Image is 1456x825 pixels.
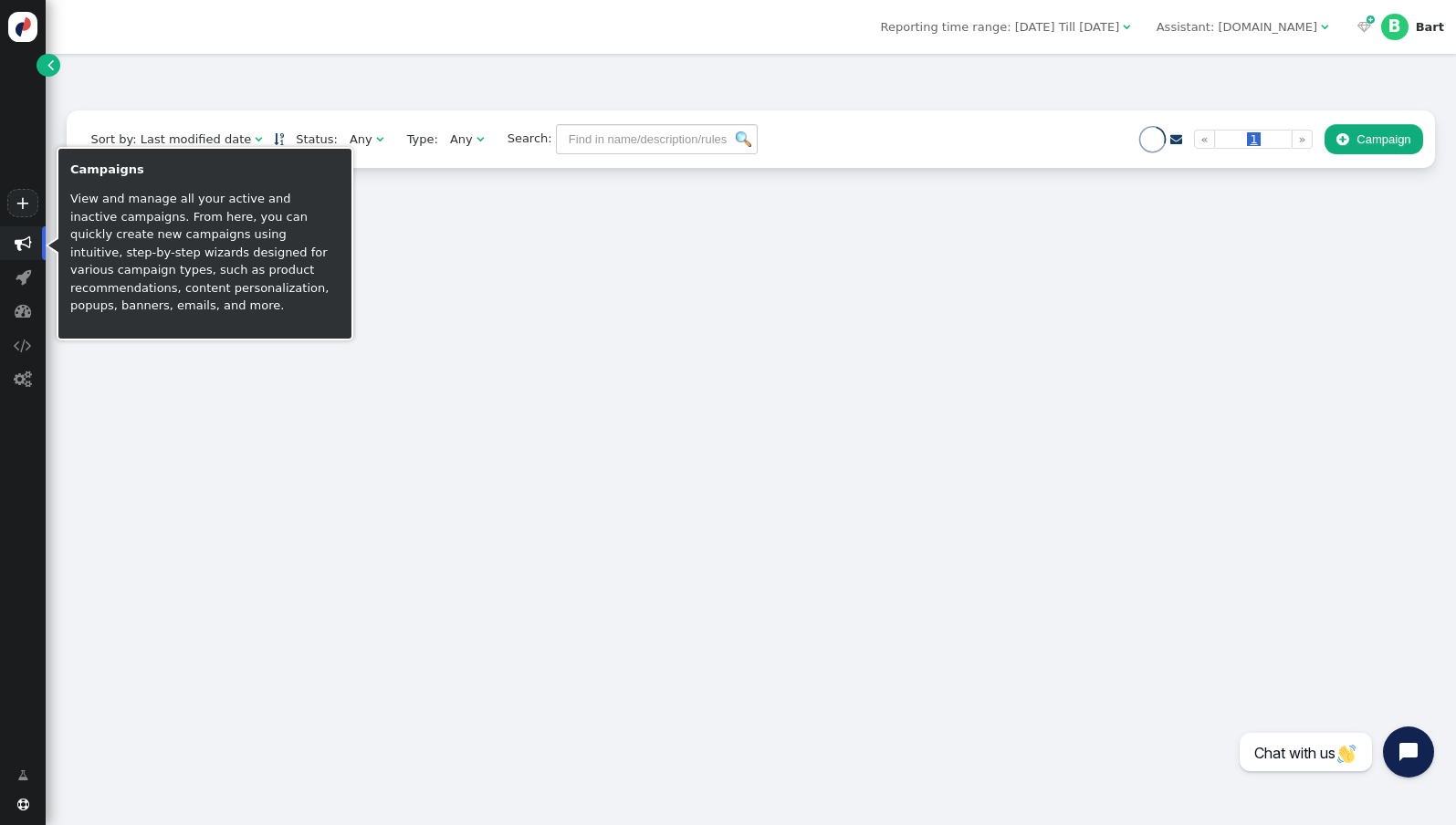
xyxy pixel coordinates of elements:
a: « [1194,130,1215,150]
span:  [17,767,28,785]
div: Any [350,131,372,149]
img: icon_search.png [736,131,751,147]
b: Campaigns [70,162,144,176]
a:  [5,760,40,791]
span:  [14,337,32,354]
div: B [1381,14,1409,41]
span:  [477,133,484,145]
button: Campaign [1325,124,1423,155]
div: Assistant: [DOMAIN_NAME] [1157,18,1317,37]
a:  [37,54,59,77]
a:  [1170,132,1182,146]
span:  [1336,132,1348,146]
img: logo-icon.svg [8,12,38,42]
span: Type: [395,131,438,149]
span:  [17,799,29,810]
span:  [255,133,262,145]
span:  [1321,21,1328,33]
span: Sorted in descending order [274,133,284,145]
a: » [1292,130,1313,150]
span:  [16,268,31,286]
div: Any [450,131,473,149]
p: View and manage all your active and inactive campaigns. From here, you can quickly create new cam... [70,190,340,315]
span:  [14,371,32,388]
input: Find in name/description/rules [556,124,758,155]
span:  [1367,13,1375,27]
div: Bart [1416,20,1444,35]
div: Sort by: Last modified date [90,131,251,149]
span: 1 [1247,132,1260,146]
span:  [376,133,383,145]
a: + [7,189,38,217]
span:  [1357,21,1371,33]
a:   [1355,18,1376,37]
span: Reporting time range: [DATE] Till [DATE] [881,20,1120,34]
span: Search: [496,131,552,145]
span:  [1170,133,1182,145]
span:  [1123,21,1130,33]
span:  [15,235,32,252]
a:  [274,132,284,146]
span:  [15,302,32,319]
span:  [47,56,54,74]
span: Status: [284,131,338,149]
